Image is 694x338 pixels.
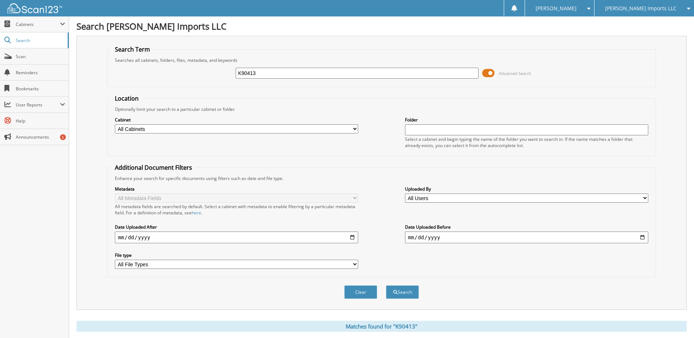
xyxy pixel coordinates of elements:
[115,252,358,258] label: File type
[111,45,154,53] legend: Search Term
[76,321,687,332] div: Matches found for "K90413"
[115,224,358,230] label: Date Uploaded After
[16,53,65,60] span: Scan
[344,285,377,299] button: Clear
[16,37,64,44] span: Search
[115,117,358,123] label: Cabinet
[192,210,201,216] a: here
[16,21,60,27] span: Cabinets
[16,134,65,140] span: Announcements
[536,6,577,11] span: [PERSON_NAME]
[405,186,648,192] label: Uploaded By
[111,106,652,112] div: Optionally limit your search to a particular cabinet or folder
[115,186,358,192] label: Metadata
[16,70,65,76] span: Reminders
[111,175,652,181] div: Enhance your search for specific documents using filters such as date and file type.
[405,117,648,123] label: Folder
[115,232,358,243] input: start
[115,203,358,216] div: All metadata fields are searched by default. Select a cabinet with metadata to enable filtering b...
[111,57,652,63] div: Searches all cabinets, folders, files, metadata, and keywords
[405,136,648,149] div: Select a cabinet and begin typing the name of the folder you want to search in. If the name match...
[16,86,65,92] span: Bookmarks
[16,118,65,124] span: Help
[405,232,648,243] input: end
[111,164,196,172] legend: Additional Document Filters
[386,285,419,299] button: Search
[605,6,676,11] span: [PERSON_NAME] Imports LLC
[405,224,648,230] label: Date Uploaded Before
[499,71,531,76] span: Advanced Search
[76,20,687,32] h1: Search [PERSON_NAME] Imports LLC
[60,134,66,140] div: 5
[16,102,60,108] span: User Reports
[7,3,62,13] img: scan123-logo-white.svg
[111,94,142,102] legend: Location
